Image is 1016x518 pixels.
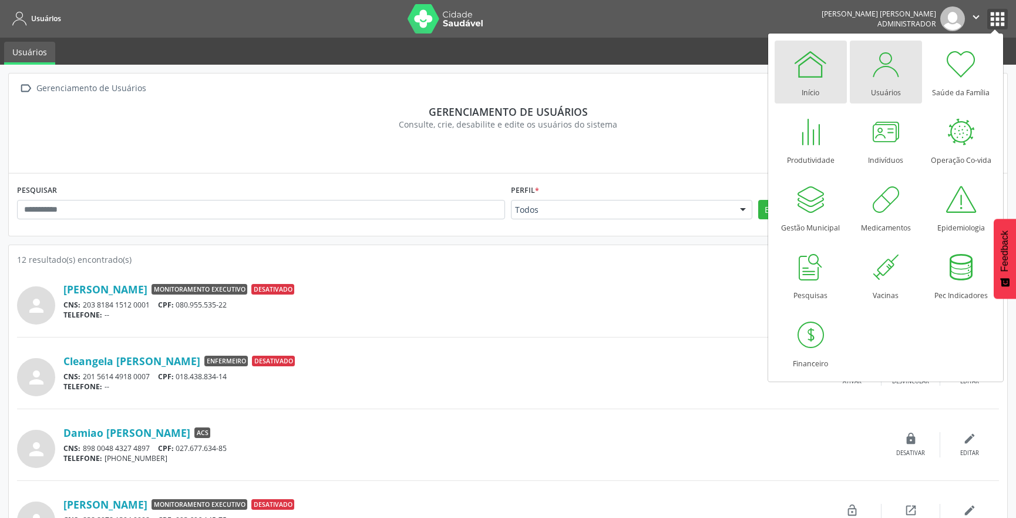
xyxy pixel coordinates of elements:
[251,284,294,295] span: Desativado
[152,499,247,510] span: Monitoramento Executivo
[925,108,997,171] a: Operação Co-vida
[965,6,987,31] button: 
[775,108,847,171] a: Produtividade
[63,382,823,392] div: --
[987,9,1008,29] button: apps
[846,504,859,517] i: lock_open
[252,356,295,366] span: Desativado
[158,372,174,382] span: CPF:
[775,176,847,239] a: Gestão Municipal
[511,182,539,200] label: Perfil
[25,118,991,131] div: Consulte, crie, desabilite e edite os usuários do sistema
[775,312,847,375] a: Financeiro
[925,243,997,306] a: Pec Indicadores
[850,108,922,171] a: Indivíduos
[994,219,1016,299] button: Feedback - Mostrar pesquisa
[63,453,882,463] div: [PHONE_NUMBER]
[63,443,80,453] span: CNS:
[194,427,210,438] span: ACS
[63,382,102,392] span: TELEFONE:
[970,11,983,24] i: 
[925,176,997,239] a: Epidemiologia
[960,449,979,457] div: Editar
[850,176,922,239] a: Medicamentos
[17,253,999,266] div: 12 resultado(s) encontrado(s)
[17,80,34,97] i: 
[963,504,976,517] i: edit
[63,443,882,453] div: 898 0048 4327 4897 027.677.634-85
[26,295,47,316] i: person
[26,367,47,388] i: person
[63,453,102,463] span: TELEFONE:
[896,449,925,457] div: Desativar
[152,284,247,295] span: Monitoramento Executivo
[63,372,80,382] span: CNS:
[31,14,61,24] span: Usuários
[63,310,102,320] span: TELEFONE:
[204,356,248,366] span: Enfermeiro
[251,499,294,510] span: Desativado
[904,504,917,517] i: open_in_new
[63,498,147,511] a: [PERSON_NAME]
[904,432,917,445] i: lock
[850,41,922,103] a: Usuários
[63,372,823,382] div: 201 5614 4918 0007 018.438.834-14
[63,355,200,367] a: Cleangela [PERSON_NAME]
[158,443,174,453] span: CPF:
[8,9,61,28] a: Usuários
[925,41,997,103] a: Saúde da Família
[34,80,148,97] div: Gerenciamento de Usuários
[158,300,174,310] span: CPF:
[515,204,728,216] span: Todos
[63,283,147,296] a: [PERSON_NAME]
[63,426,190,439] a: Damiao [PERSON_NAME]
[775,41,847,103] a: Início
[850,243,922,306] a: Vacinas
[63,300,823,310] div: 203 8184 1512 0001 080.955.535-22
[775,243,847,306] a: Pesquisas
[17,80,148,97] a:  Gerenciamento de Usuários
[63,310,823,320] div: --
[877,19,936,29] span: Administrador
[822,9,936,19] div: [PERSON_NAME] [PERSON_NAME]
[17,182,57,200] label: PESQUISAR
[963,432,976,445] i: edit
[4,42,55,65] a: Usuários
[940,6,965,31] img: img
[758,200,799,220] button: Buscar
[1000,230,1010,272] span: Feedback
[25,105,991,118] div: Gerenciamento de usuários
[63,300,80,310] span: CNS:
[26,439,47,460] i: person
